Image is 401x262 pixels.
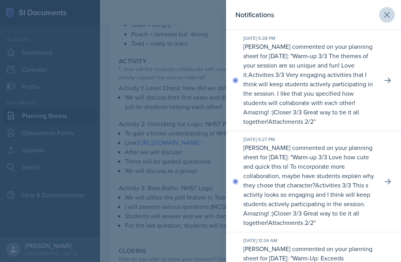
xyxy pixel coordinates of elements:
[243,52,368,79] p: Warm-up 3/3 The themes of your session are so unique and fun! Love it.
[243,136,376,143] div: [DATE] 5:27 PM
[235,9,274,20] h2: Notifications
[243,237,376,244] div: [DATE] 12:34 AM
[268,218,314,227] p: Attachments 2/2
[243,108,359,126] p: Closer 3/3 Great way to tie it all together!
[243,42,376,126] p: [PERSON_NAME] commented on your planning sheet for [DATE]: " "
[243,143,376,227] p: [PERSON_NAME] commented on your planning sheet for [DATE]: " "
[243,70,373,116] p: Activities 3/3 Very engaging activities that I think will keep students actively participating in...
[268,117,314,126] p: Attachments 2/2
[243,35,376,42] div: [DATE] 5:28 PM
[243,209,359,227] p: Closer 3/3 Great way to tie it all together!
[243,153,374,189] p: Warm-up 3/3 Love how cute and quick this is! To incorporate more collaboration, maybe have studen...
